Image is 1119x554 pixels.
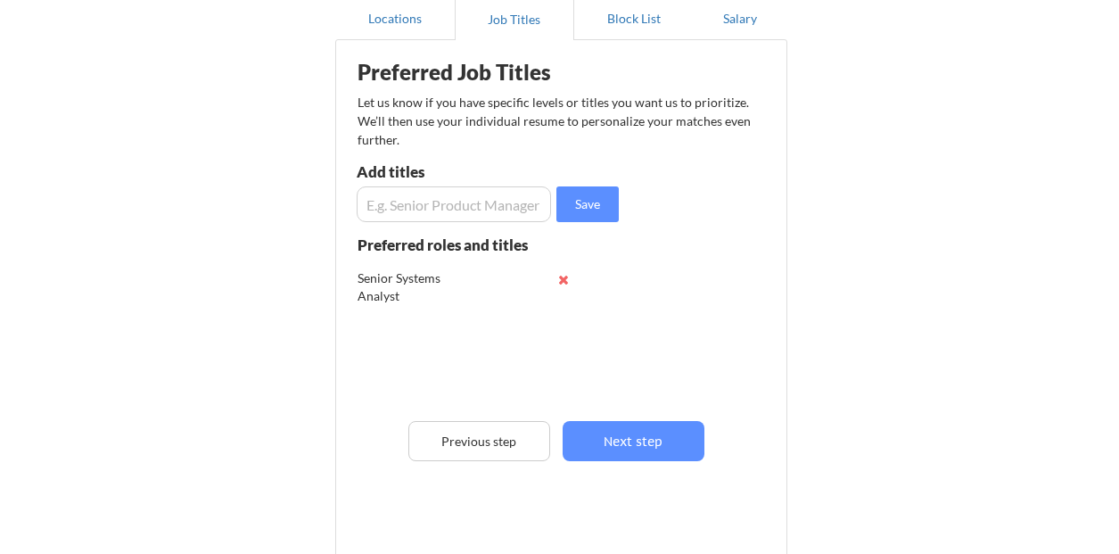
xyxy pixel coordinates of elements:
button: Previous step [408,421,550,461]
div: Add titles [357,164,547,179]
div: Senior Systems Analyst [358,269,474,304]
div: Let us know if you have specific levels or titles you want us to prioritize. We’ll then use your ... [358,93,753,149]
div: Preferred Job Titles [358,62,582,83]
div: Preferred roles and titles [358,237,550,252]
button: Save [556,186,619,222]
button: Next step [563,421,704,461]
input: E.g. Senior Product Manager [357,186,551,222]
